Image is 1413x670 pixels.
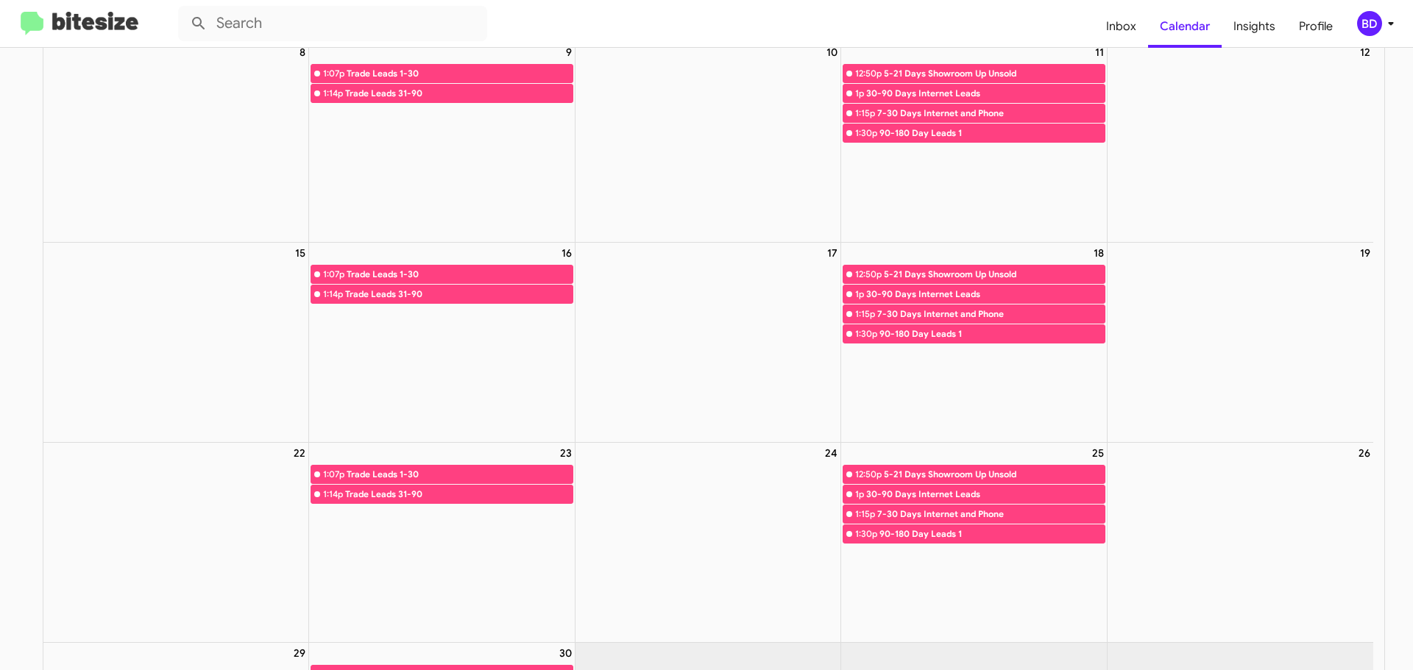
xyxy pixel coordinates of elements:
div: 12:50p [855,267,882,282]
td: September 19, 2025 [1107,242,1373,442]
a: Profile [1287,5,1345,48]
td: September 18, 2025 [841,242,1107,442]
a: September 11, 2025 [1092,42,1107,63]
div: 7-30 Days Internet and Phone [877,106,1104,121]
div: 7-30 Days Internet and Phone [877,307,1104,321]
div: Trade Leads 31-90 [345,287,572,302]
a: September 19, 2025 [1357,243,1373,263]
div: 1:15p [855,307,875,321]
button: BD [1345,11,1397,36]
a: September 18, 2025 [1091,243,1107,263]
div: 5-21 Days Showroom Up Unsold [884,66,1104,81]
div: Trade Leads 31-90 [345,487,572,502]
div: 12:50p [855,66,882,81]
td: September 16, 2025 [309,242,575,442]
td: September 17, 2025 [575,242,840,442]
div: 90-180 Day Leads 1 [879,527,1104,541]
td: September 24, 2025 [575,442,840,642]
div: 30-90 Days Internet Leads [866,86,1104,101]
td: September 26, 2025 [1107,442,1373,642]
div: 1p [855,287,864,302]
td: September 9, 2025 [309,42,575,242]
div: 30-90 Days Internet Leads [866,287,1104,302]
div: 1:30p [855,126,877,140]
a: September 16, 2025 [559,243,575,263]
a: Calendar [1148,5,1222,48]
td: September 11, 2025 [841,42,1107,242]
div: Trade Leads 1-30 [347,66,572,81]
div: 1:15p [855,507,875,521]
div: 90-180 Day Leads 1 [879,327,1104,341]
a: September 10, 2025 [824,42,840,63]
div: 5-21 Days Showroom Up Unsold [884,267,1104,282]
div: 1:15p [855,106,875,121]
td: September 23, 2025 [309,442,575,642]
td: September 12, 2025 [1107,42,1373,242]
a: Inbox [1094,5,1148,48]
a: September 17, 2025 [824,243,840,263]
div: 30-90 Days Internet Leads [866,487,1104,502]
div: 12:50p [855,467,882,482]
a: September 8, 2025 [297,42,308,63]
div: BD [1357,11,1382,36]
a: September 24, 2025 [822,443,840,463]
input: Search [178,6,487,41]
a: September 9, 2025 [563,42,575,63]
div: 1:14p [323,86,343,101]
div: 1:07p [323,66,344,81]
div: Trade Leads 31-90 [345,86,572,101]
td: September 10, 2025 [575,42,840,242]
a: Insights [1222,5,1287,48]
div: 1:14p [323,487,343,502]
div: 1:07p [323,467,344,482]
a: September 12, 2025 [1357,42,1373,63]
div: Trade Leads 1-30 [347,467,572,482]
td: September 25, 2025 [841,442,1107,642]
a: September 23, 2025 [557,443,575,463]
div: 1p [855,86,864,101]
a: September 30, 2025 [556,643,575,663]
div: 1:30p [855,527,877,541]
div: 7-30 Days Internet and Phone [877,507,1104,521]
div: 5-21 Days Showroom Up Unsold [884,467,1104,482]
div: 1:30p [855,327,877,341]
div: 90-180 Day Leads 1 [879,126,1104,140]
a: September 25, 2025 [1089,443,1107,463]
div: 1:07p [323,267,344,282]
a: September 26, 2025 [1356,443,1373,463]
div: Trade Leads 1-30 [347,267,572,282]
div: 1p [855,487,864,502]
div: 1:14p [323,287,343,302]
